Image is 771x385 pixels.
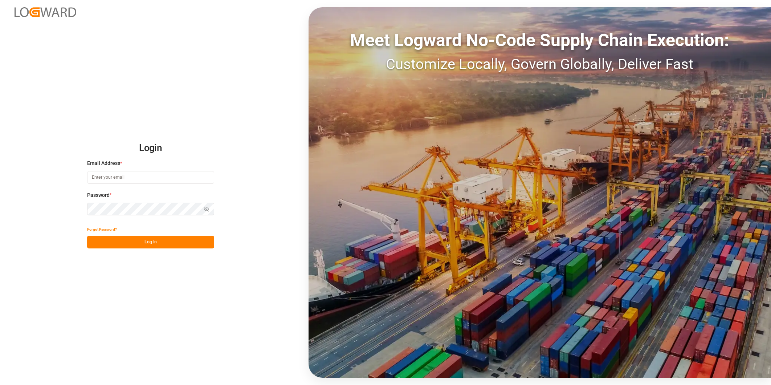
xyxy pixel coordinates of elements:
[15,7,76,17] img: Logward_new_orange.png
[87,171,214,184] input: Enter your email
[87,236,214,248] button: Log In
[309,27,771,53] div: Meet Logward No-Code Supply Chain Execution:
[87,191,110,199] span: Password
[309,53,771,75] div: Customize Locally, Govern Globally, Deliver Fast
[87,159,120,167] span: Email Address
[87,137,214,160] h2: Login
[87,223,117,236] button: Forgot Password?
